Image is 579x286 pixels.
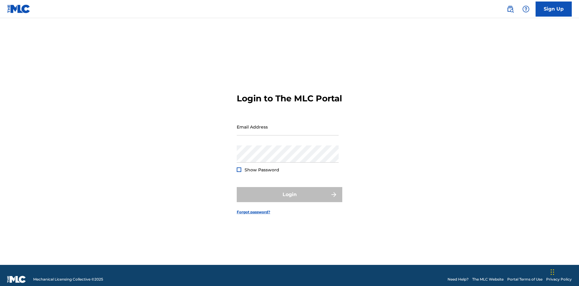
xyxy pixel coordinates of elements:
[551,263,554,281] div: Drag
[7,276,26,283] img: logo
[507,5,514,13] img: search
[507,277,543,282] a: Portal Terms of Use
[536,2,572,17] a: Sign Up
[245,167,279,173] span: Show Password
[472,277,504,282] a: The MLC Website
[237,93,342,104] h3: Login to The MLC Portal
[520,3,532,15] div: Help
[549,257,579,286] iframe: Chat Widget
[7,5,30,13] img: MLC Logo
[522,5,530,13] img: help
[33,277,103,282] span: Mechanical Licensing Collective © 2025
[546,277,572,282] a: Privacy Policy
[237,209,270,215] a: Forgot password?
[448,277,469,282] a: Need Help?
[504,3,516,15] a: Public Search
